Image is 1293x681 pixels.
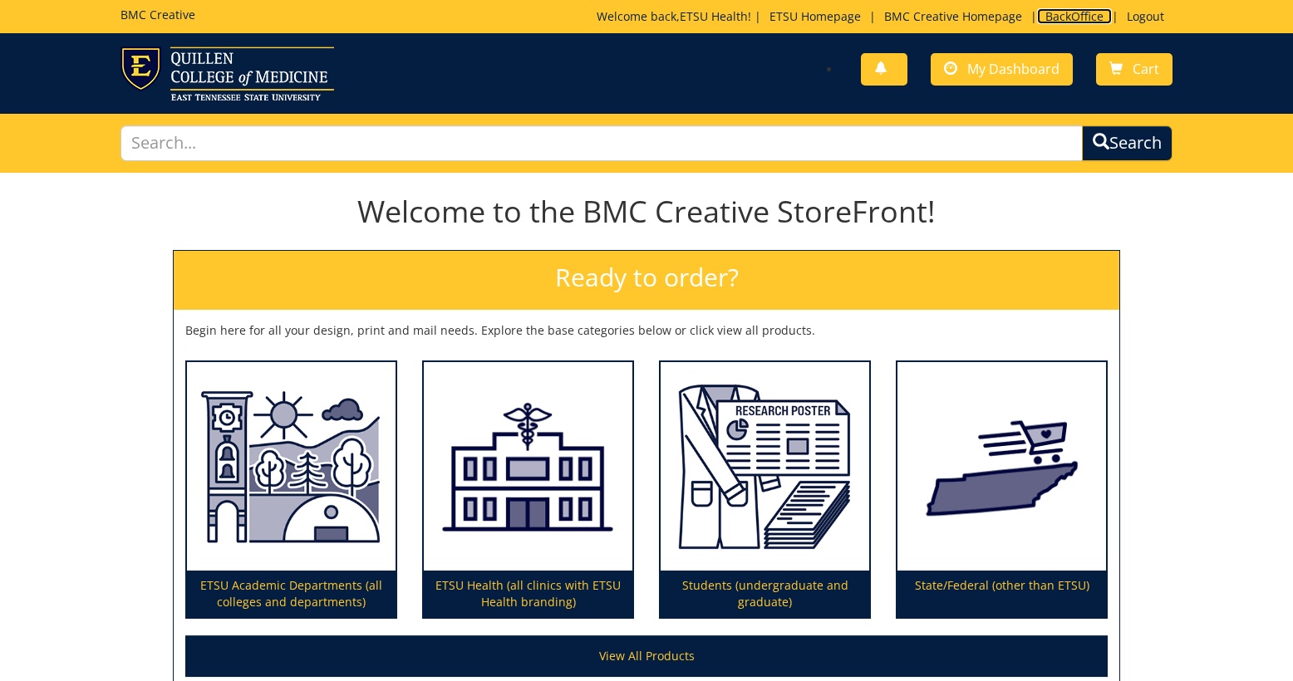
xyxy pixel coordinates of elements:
[185,635,1108,677] a: View All Products
[120,125,1084,161] input: Search...
[876,8,1030,24] a: BMC Creative Homepage
[897,571,1106,617] p: State/Federal (other than ETSU)
[173,195,1120,228] h1: Welcome to the BMC Creative StoreFront!
[120,47,334,100] img: ETSU logo
[661,362,869,618] a: Students (undergraduate and graduate)
[661,571,869,617] p: Students (undergraduate and graduate)
[120,8,195,21] h5: BMC Creative
[897,362,1106,571] img: State/Federal (other than ETSU)
[424,362,632,618] a: ETSU Health (all clinics with ETSU Health branding)
[661,362,869,571] img: Students (undergraduate and graduate)
[931,53,1073,86] a: My Dashboard
[897,362,1106,618] a: State/Federal (other than ETSU)
[967,60,1059,78] span: My Dashboard
[680,8,748,24] a: ETSU Health
[424,571,632,617] p: ETSU Health (all clinics with ETSU Health branding)
[424,362,632,571] img: ETSU Health (all clinics with ETSU Health branding)
[1133,60,1159,78] span: Cart
[187,362,396,571] img: ETSU Academic Departments (all colleges and departments)
[1118,8,1173,24] a: Logout
[1082,125,1173,161] button: Search
[761,8,869,24] a: ETSU Homepage
[597,8,1173,25] p: Welcome back, ! | | | |
[185,322,1108,339] p: Begin here for all your design, print and mail needs. Explore the base categories below or click ...
[1037,8,1112,24] a: BackOffice
[174,251,1119,310] h2: Ready to order?
[187,362,396,618] a: ETSU Academic Departments (all colleges and departments)
[187,571,396,617] p: ETSU Academic Departments (all colleges and departments)
[1096,53,1173,86] a: Cart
